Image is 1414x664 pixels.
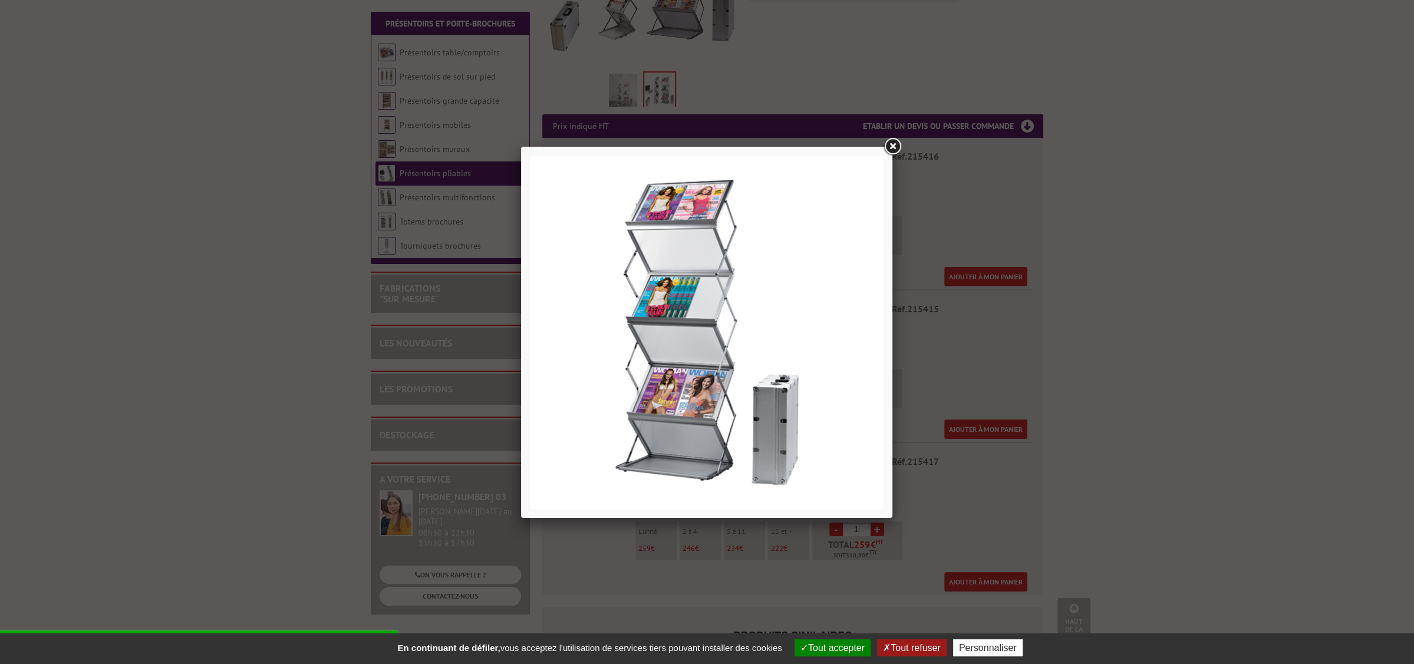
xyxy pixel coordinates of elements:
button: Tout refuser [877,639,946,656]
strong: En continuant de défiler, [397,643,500,653]
button: Personnaliser (fenêtre modale) [953,639,1023,656]
button: Tout accepter [795,639,871,656]
span: vous acceptez l'utilisation de services tiers pouvant installer des cookies [391,643,787,653]
a: Close [882,136,903,157]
